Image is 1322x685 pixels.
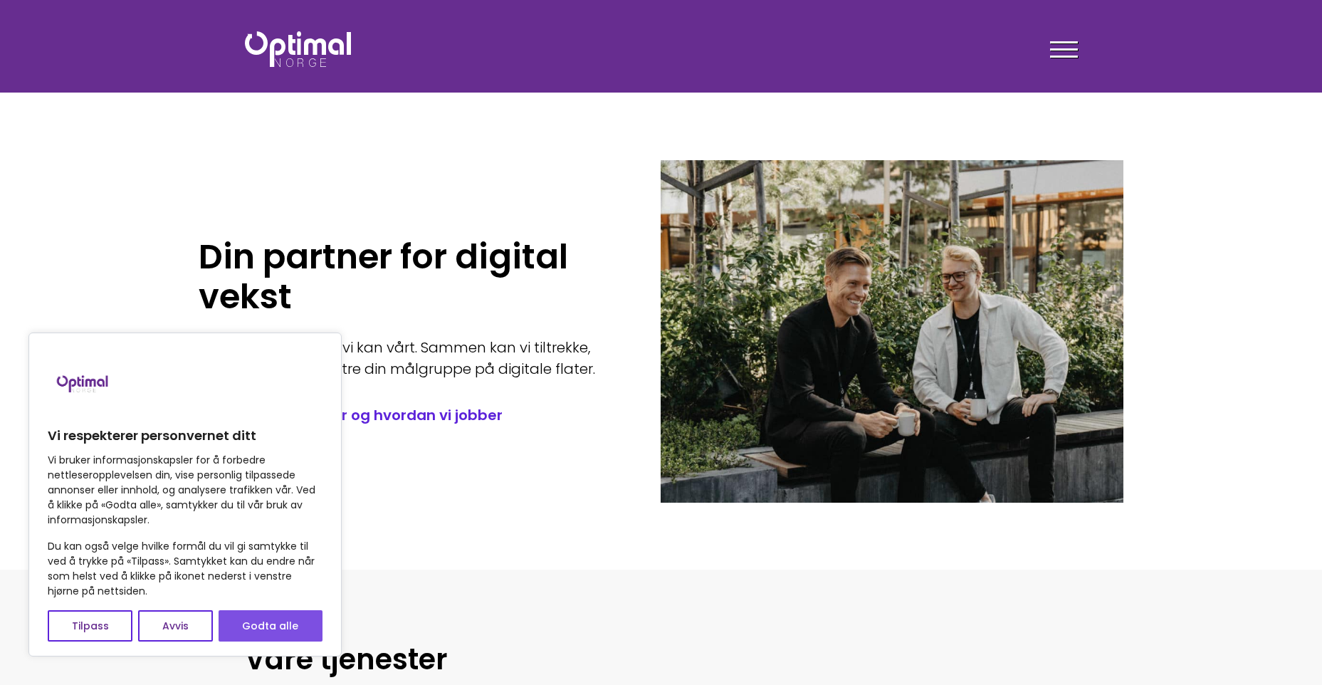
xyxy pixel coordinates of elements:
[138,610,212,642] button: Avvis
[245,31,351,67] img: Optimal Norge
[48,539,322,599] p: Du kan også velge hvilke formål du vil gi samtykke til ved å trykke på «Tilpass». Samtykket kan d...
[48,610,132,642] button: Tilpass
[48,427,322,444] p: Vi respekterer personvernet ditt
[199,405,619,425] a: // Les om hvem vi er og hvordan vi jobber
[199,337,619,380] p: Du kan ditt fagfelt – vi kan vårt. Sammen kan vi tiltrekke, engasjere og begeistre din målgruppe ...
[48,453,322,528] p: Vi bruker informasjonskapsler for å forbedre nettleseropplevelsen din, vise personlig tilpassede ...
[28,333,342,657] div: Vi respekterer personvernet ditt
[245,641,1078,678] h2: Våre tjenester
[219,610,322,642] button: Godta alle
[199,237,619,317] h1: Din partner for digital vekst
[48,347,119,419] img: Brand logo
